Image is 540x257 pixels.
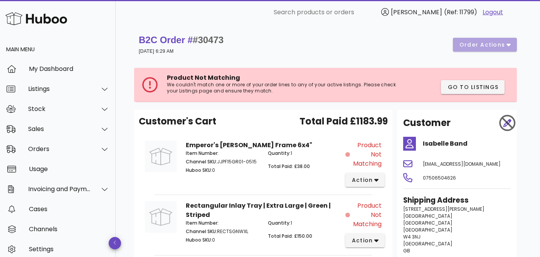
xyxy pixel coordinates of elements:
[403,206,484,212] span: [STREET_ADDRESS][PERSON_NAME]
[403,240,453,247] span: [GEOGRAPHIC_DATA]
[186,220,219,226] span: Item Number:
[186,167,212,173] span: Huboo SKU:
[403,116,451,130] h2: Customer
[186,158,217,165] span: Channel SKU:
[186,150,219,156] span: Item Number:
[28,145,91,153] div: Orders
[403,220,453,226] span: [GEOGRAPHIC_DATA]
[29,245,109,253] div: Settings
[5,10,67,27] img: Huboo Logo
[352,176,373,184] span: action
[444,8,477,17] span: (Ref: 11799)
[403,233,421,240] span: W4 3NJ
[423,175,456,181] span: 07506504626
[352,237,373,245] span: action
[345,173,385,187] button: action
[186,158,259,165] p: JJPF15GR01-0515
[447,83,498,91] span: Go to Listings
[268,163,310,170] span: Total Paid: £38.00
[268,220,291,226] span: Quantity:
[403,195,511,206] h3: Shipping Address
[403,227,453,233] span: [GEOGRAPHIC_DATA]
[28,105,91,113] div: Stock
[186,141,312,149] strong: Emperor's [PERSON_NAME] Frame 6x4"
[186,237,259,244] p: 0
[299,114,388,128] span: Total Paid £1183.99
[29,205,109,213] div: Cases
[139,35,224,45] strong: B2C Order #
[28,125,91,133] div: Sales
[139,49,174,54] small: [DATE] 6:29 AM
[352,201,382,229] span: Product Not Matching
[441,80,505,94] button: Go to Listings
[268,150,291,156] span: Quantity:
[28,85,91,92] div: Listings
[423,161,501,167] span: [EMAIL_ADDRESS][DOMAIN_NAME]
[403,247,410,254] span: GB
[391,8,442,17] span: [PERSON_NAME]
[483,8,503,17] a: Logout
[167,82,403,94] p: We couldn't match one or more of your order lines to any of your active listings. Please check yo...
[193,35,224,45] span: #30473
[139,114,216,128] span: Customer's Cart
[145,201,177,233] img: Product Image
[268,150,341,157] p: 1
[186,228,217,235] span: Channel SKU:
[28,185,91,193] div: Invoicing and Payments
[403,213,453,219] span: [GEOGRAPHIC_DATA]
[345,233,385,247] button: action
[186,167,259,174] p: 0
[268,220,341,227] p: 1
[186,237,212,243] span: Huboo SKU:
[145,141,177,172] img: Product Image
[29,225,109,233] div: Channels
[186,228,259,235] p: RECTSGNWXL
[268,233,312,239] span: Total Paid: £150.00
[352,141,382,168] span: Product Not Matching
[186,201,331,219] strong: Rectangular Inlay Tray | Extra Large | Green | Striped
[423,139,511,148] h4: Isabelle Band
[29,65,109,72] div: My Dashboard
[29,165,109,173] div: Usage
[167,73,240,82] span: Product Not Matching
